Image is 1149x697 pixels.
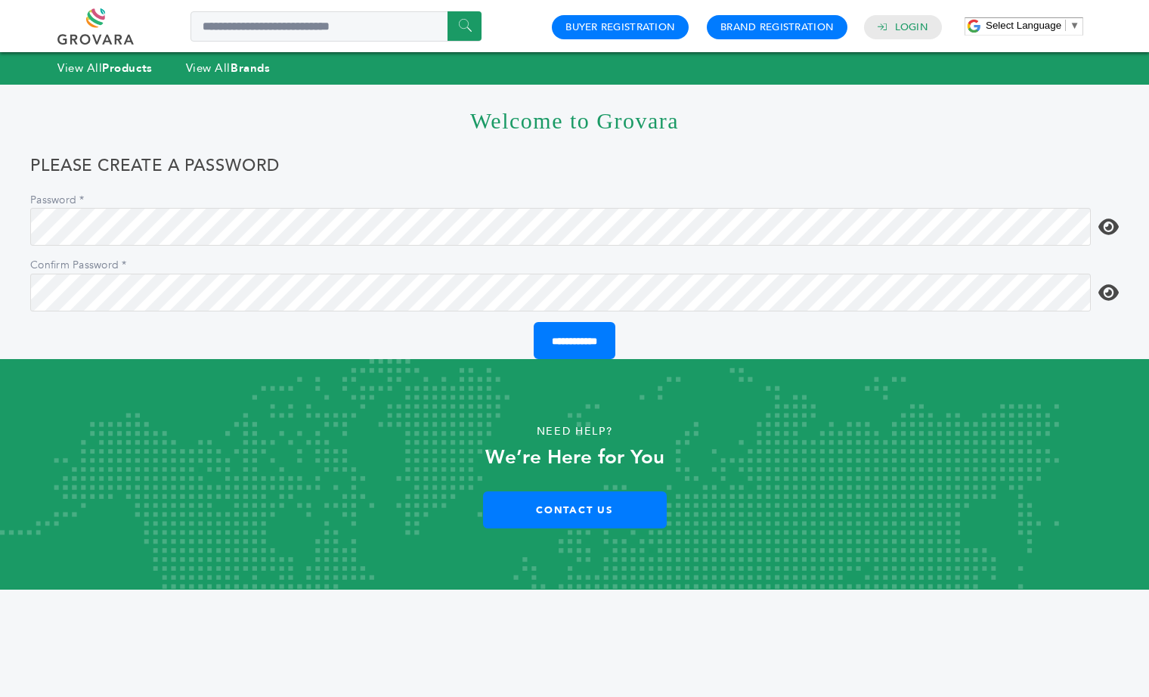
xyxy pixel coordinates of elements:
a: Brand Registration [720,20,834,34]
span: ▼ [1070,20,1079,31]
a: View AllProducts [57,60,153,76]
a: View AllBrands [186,60,271,76]
label: Confirm Password [30,258,136,273]
span: Select Language [986,20,1061,31]
label: Password [30,193,136,208]
strong: Products [102,60,152,76]
p: Need Help? [57,420,1092,443]
a: Contact Us [483,491,667,528]
strong: We’re Here for You [485,444,664,471]
h1: Welcome to Grovara [30,85,1119,156]
input: Search a product or brand... [190,11,482,42]
h2: Please create a Password [30,156,1119,184]
a: Buyer Registration [565,20,675,34]
span: ​ [1065,20,1066,31]
a: Select Language​ [986,20,1079,31]
strong: Brands [231,60,270,76]
a: Login [895,20,928,34]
